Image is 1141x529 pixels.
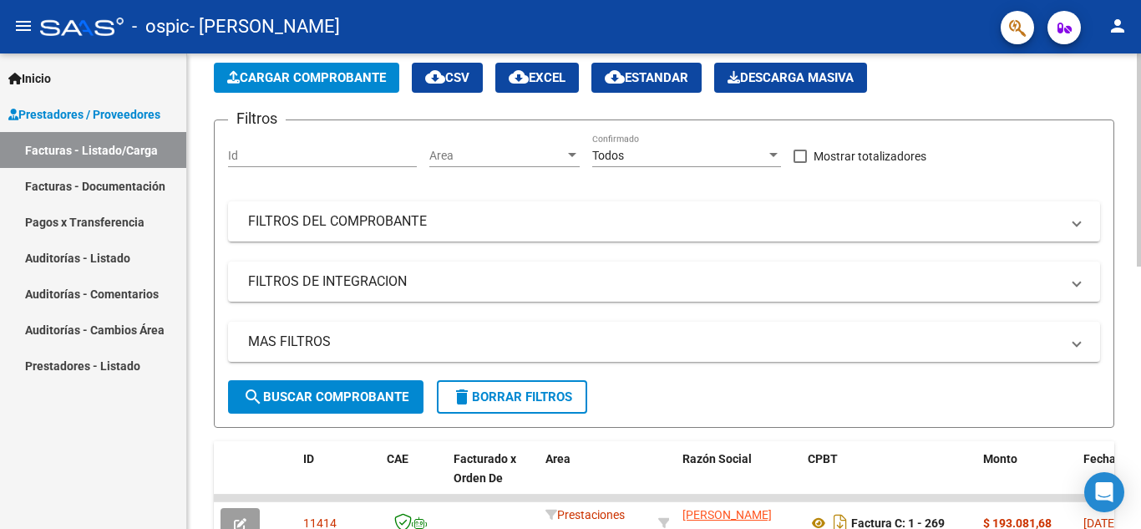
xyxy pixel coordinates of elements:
[452,387,472,407] mat-icon: delete
[983,452,1017,465] span: Monto
[714,63,867,93] app-download-masive: Descarga masiva de comprobantes (adjuntos)
[801,441,976,515] datatable-header-cell: CPBT
[132,8,190,45] span: - ospic
[545,452,570,465] span: Area
[605,67,625,87] mat-icon: cloud_download
[243,387,263,407] mat-icon: search
[682,452,752,465] span: Razón Social
[228,201,1100,242] mat-expansion-panel-header: FILTROS DEL COMPROBANTE
[380,441,447,515] datatable-header-cell: CAE
[728,70,854,85] span: Descarga Masiva
[814,146,926,166] span: Mostrar totalizadores
[248,212,1060,231] mat-panel-title: FILTROS DEL COMPROBANTE
[808,452,838,465] span: CPBT
[425,70,469,85] span: CSV
[243,389,408,404] span: Buscar Comprobante
[190,8,340,45] span: - [PERSON_NAME]
[303,452,314,465] span: ID
[605,70,688,85] span: Estandar
[13,16,33,36] mat-icon: menu
[228,107,286,130] h3: Filtros
[454,452,516,485] span: Facturado x Orden De
[297,441,380,515] datatable-header-cell: ID
[447,441,539,515] datatable-header-cell: Facturado x Orden De
[1108,16,1128,36] mat-icon: person
[509,67,529,87] mat-icon: cloud_download
[227,70,386,85] span: Cargar Comprobante
[714,63,867,93] button: Descarga Masiva
[676,441,801,515] datatable-header-cell: Razón Social
[682,508,772,521] span: [PERSON_NAME]
[412,63,483,93] button: CSV
[387,452,408,465] span: CAE
[228,380,423,414] button: Buscar Comprobante
[228,262,1100,302] mat-expansion-panel-header: FILTROS DE INTEGRACION
[429,149,565,163] span: Area
[591,63,702,93] button: Estandar
[509,70,565,85] span: EXCEL
[8,105,160,124] span: Prestadores / Proveedores
[539,441,652,515] datatable-header-cell: Area
[976,441,1077,515] datatable-header-cell: Monto
[8,69,51,88] span: Inicio
[437,380,587,414] button: Borrar Filtros
[495,63,579,93] button: EXCEL
[248,333,1060,351] mat-panel-title: MAS FILTROS
[248,272,1060,291] mat-panel-title: FILTROS DE INTEGRACION
[214,63,399,93] button: Cargar Comprobante
[425,67,445,87] mat-icon: cloud_download
[592,149,624,162] span: Todos
[228,322,1100,362] mat-expansion-panel-header: MAS FILTROS
[1084,472,1124,512] div: Open Intercom Messenger
[452,389,572,404] span: Borrar Filtros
